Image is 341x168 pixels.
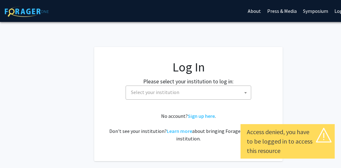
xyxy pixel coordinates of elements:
[143,77,234,86] label: Please select your institution to log in:
[5,6,49,17] img: ForagerOne Logo
[128,86,251,99] span: Select your institution
[107,112,270,142] div: No account? . Don't see your institution? about bringing ForagerOne to your institution.
[247,127,328,155] div: Access denied, you have to be logged in to access this resource
[314,140,336,163] iframe: Chat
[188,113,215,119] a: Sign up here
[126,86,251,100] span: Select your institution
[167,128,192,134] a: Learn more about bringing ForagerOne to your institution
[107,60,270,75] h1: Log In
[131,89,179,95] span: Select your institution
